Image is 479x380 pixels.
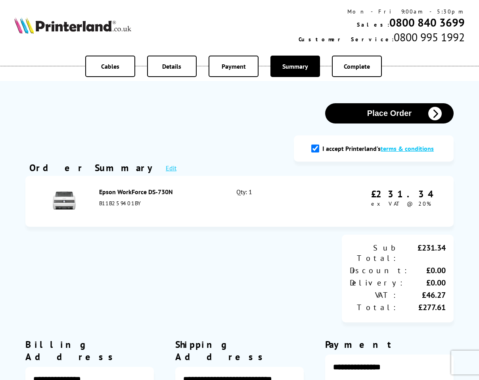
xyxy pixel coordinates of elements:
[409,265,446,276] div: £0.00
[236,188,318,215] div: Qty: 1
[357,21,389,28] span: Sales:
[371,188,442,200] div: £231.34
[29,162,158,174] div: Order Summary
[99,200,219,207] div: B11B259401BY
[299,36,394,43] span: Customer Service:
[166,164,176,172] a: Edit
[394,30,465,44] span: 0800 995 1992
[350,290,398,300] div: VAT:
[25,338,154,363] div: Billing Address
[398,290,446,300] div: £46.27
[381,145,434,152] a: modal_tc
[14,17,131,34] img: Printerland Logo
[101,62,119,70] span: Cables
[350,243,398,263] div: Sub Total:
[162,62,181,70] span: Details
[175,338,304,363] div: Shipping Address
[350,302,398,312] div: Total:
[325,338,454,351] div: Payment
[389,15,465,30] a: 0800 840 3699
[404,278,446,288] div: £0.00
[371,200,431,207] span: ex VAT @ 20%
[325,103,454,123] button: Place Order
[282,62,308,70] span: Summary
[398,243,446,263] div: £231.34
[50,187,78,214] img: Epson WorkForce DS-730N
[398,302,446,312] div: £277.61
[99,188,219,196] div: Epson WorkForce DS-730N
[350,265,409,276] div: Discount:
[222,62,246,70] span: Payment
[344,62,370,70] span: Complete
[322,145,438,152] label: I accept Printerland's
[350,278,404,288] div: Delivery:
[299,8,465,15] div: Mon - Fri 9:00am - 5:30pm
